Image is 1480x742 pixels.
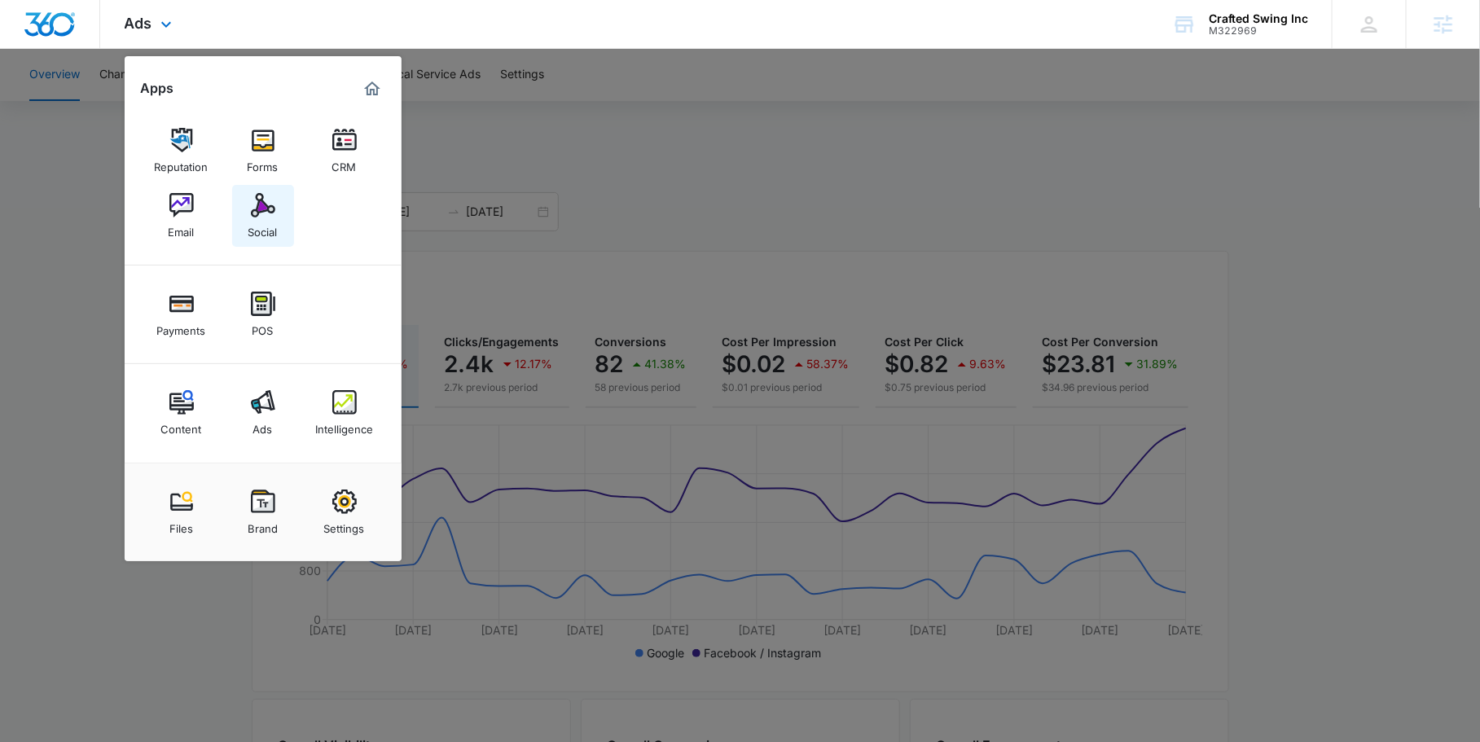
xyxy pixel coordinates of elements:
[1209,25,1308,37] div: account id
[125,15,152,32] span: Ads
[359,76,385,102] a: Marketing 360® Dashboard
[248,514,278,535] div: Brand
[46,26,80,39] div: v 4.0.25
[26,42,39,55] img: website_grey.svg
[151,120,213,182] a: Reputation
[314,120,375,182] a: CRM
[151,382,213,444] a: Content
[44,94,57,108] img: tab_domain_overview_orange.svg
[62,96,146,107] div: Domain Overview
[151,283,213,345] a: Payments
[232,481,294,543] a: Brand
[248,152,279,173] div: Forms
[161,415,202,436] div: Content
[169,514,193,535] div: Files
[155,152,209,173] div: Reputation
[162,94,175,108] img: tab_keywords_by_traffic_grey.svg
[232,185,294,247] a: Social
[141,81,174,96] h2: Apps
[232,382,294,444] a: Ads
[332,152,357,173] div: CRM
[26,26,39,39] img: logo_orange.svg
[253,316,274,337] div: POS
[169,217,195,239] div: Email
[151,481,213,543] a: Files
[314,481,375,543] a: Settings
[232,120,294,182] a: Forms
[232,283,294,345] a: POS
[151,185,213,247] a: Email
[324,514,365,535] div: Settings
[1209,12,1308,25] div: account name
[157,316,206,337] div: Payments
[315,415,373,436] div: Intelligence
[42,42,179,55] div: Domain: [DOMAIN_NAME]
[253,415,273,436] div: Ads
[180,96,274,107] div: Keywords by Traffic
[314,382,375,444] a: Intelligence
[248,217,278,239] div: Social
